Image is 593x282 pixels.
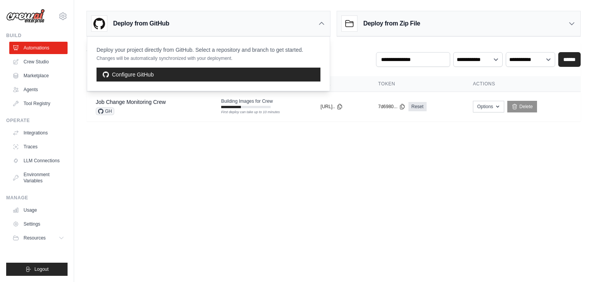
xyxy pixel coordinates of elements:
[97,46,303,54] p: Deploy your project directly from GitHub. Select a repository and branch to get started.
[9,141,68,153] a: Traces
[221,110,271,115] div: First deploy can take up to 10 minutes
[86,54,258,61] p: Manage and monitor your active crew automations from this dashboard.
[34,266,49,272] span: Logout
[507,101,537,112] a: Delete
[6,9,45,24] img: Logo
[363,19,420,28] h3: Deploy from Zip File
[378,104,405,110] button: 7d6980...
[91,16,107,31] img: GitHub Logo
[408,102,427,111] a: Reset
[6,32,68,39] div: Build
[9,204,68,216] a: Usage
[97,68,320,82] a: Configure GitHub
[86,43,258,54] h2: Automations Live
[9,42,68,54] a: Automations
[9,97,68,110] a: Tool Registry
[9,83,68,96] a: Agents
[86,76,212,92] th: Crew
[369,76,463,92] th: Token
[96,99,166,105] a: Job Change Monitoring Crew
[6,195,68,201] div: Manage
[97,55,303,61] p: Changes will be automatically synchronized with your deployment.
[9,127,68,139] a: Integrations
[464,76,581,92] th: Actions
[311,76,369,92] th: URL
[9,56,68,68] a: Crew Studio
[9,168,68,187] a: Environment Variables
[113,19,169,28] h3: Deploy from GitHub
[9,70,68,82] a: Marketplace
[221,98,273,104] span: Building Images for Crew
[9,218,68,230] a: Settings
[6,263,68,276] button: Logout
[473,101,504,112] button: Options
[6,117,68,124] div: Operate
[9,155,68,167] a: LLM Connections
[24,235,46,241] span: Resources
[96,107,114,115] span: GH
[9,232,68,244] button: Resources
